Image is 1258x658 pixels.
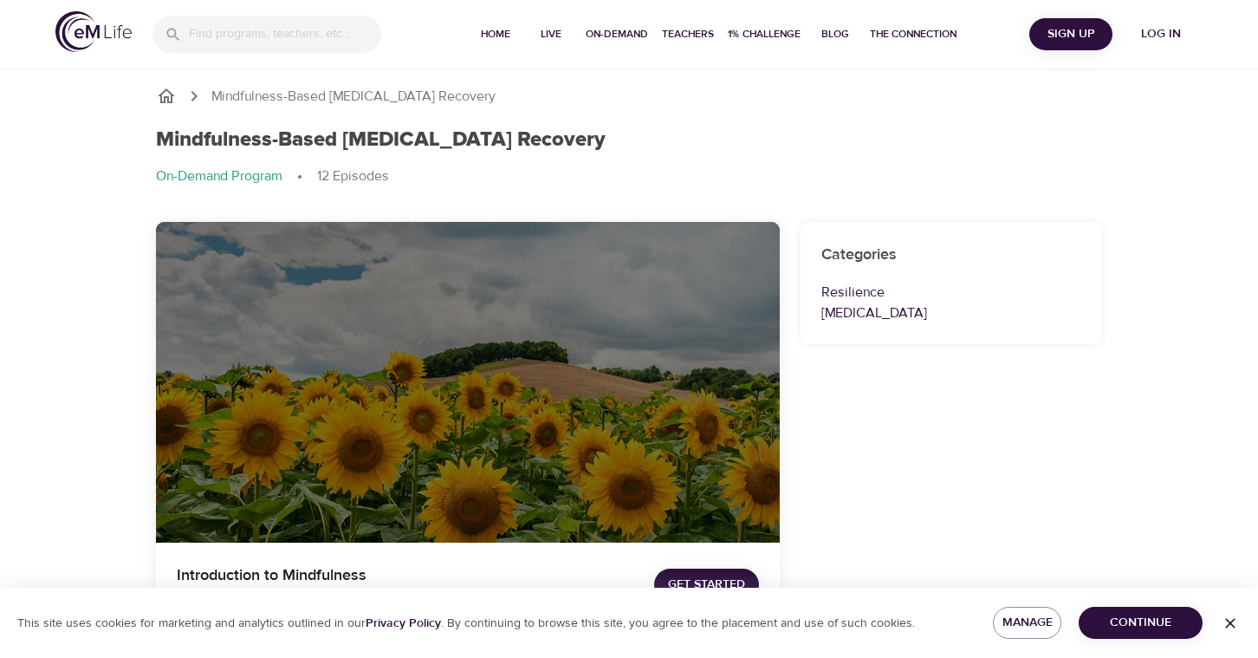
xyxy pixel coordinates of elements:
[821,282,1081,303] p: Resilience
[366,616,441,631] a: Privacy Policy
[728,25,801,43] span: 1% Challenge
[177,564,608,587] p: Introduction to Mindfulness
[55,11,132,52] img: logo
[317,166,389,186] p: 12 Episodes
[586,25,648,43] span: On-Demand
[821,303,1081,323] p: [MEDICAL_DATA]
[814,25,856,43] span: Blog
[654,569,759,601] button: Get Started
[993,607,1061,639] button: Manage
[1119,18,1203,50] button: Log in
[1036,23,1106,45] span: Sign Up
[1093,612,1189,634] span: Continue
[156,166,1102,187] nav: breadcrumb
[1079,607,1203,639] button: Continue
[189,16,381,53] input: Find programs, teachers, etc...
[1126,23,1196,45] span: Log in
[662,25,714,43] span: Teachers
[668,574,745,596] span: Get Started
[1029,18,1112,50] button: Sign Up
[156,166,282,186] p: On-Demand Program
[211,87,496,107] p: Mindfulness-Based [MEDICAL_DATA] Recovery
[870,25,956,43] span: The Connection
[530,25,572,43] span: Live
[1007,612,1047,634] span: Manage
[475,25,516,43] span: Home
[156,127,606,153] h1: Mindfulness-Based [MEDICAL_DATA] Recovery
[821,243,1081,268] h6: Categories
[156,86,1102,107] nav: breadcrumb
